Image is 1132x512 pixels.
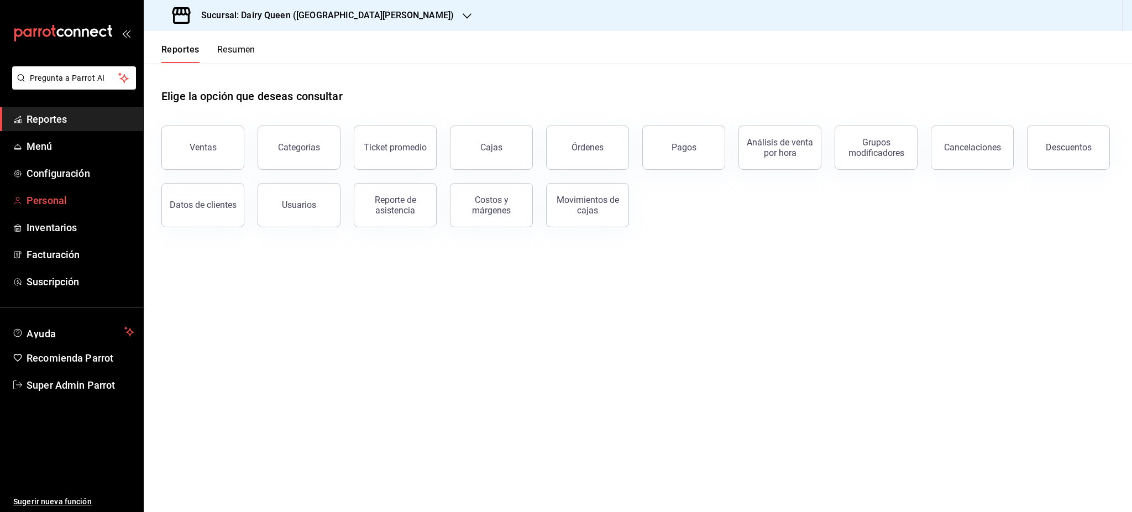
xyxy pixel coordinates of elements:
span: Pregunta a Parrot AI [30,72,119,84]
a: Pregunta a Parrot AI [8,80,136,92]
button: Descuentos [1027,126,1110,170]
button: Ventas [161,126,244,170]
span: Reportes [27,112,134,127]
h3: Sucursal: Dairy Queen ([GEOGRAPHIC_DATA][PERSON_NAME]) [192,9,454,22]
div: Cajas [480,142,502,153]
div: Ticket promedio [364,142,427,153]
button: Reporte de asistencia [354,183,437,227]
button: Análisis de venta por hora [738,126,821,170]
span: Super Admin Parrot [27,378,134,393]
div: Movimientos de cajas [553,195,622,216]
div: Ventas [190,142,217,153]
span: Inventarios [27,220,134,235]
span: Recomienda Parrot [27,351,134,365]
button: Movimientos de cajas [546,183,629,227]
div: Cancelaciones [944,142,1001,153]
div: Datos de clientes [170,200,237,210]
button: Ticket promedio [354,126,437,170]
div: Reporte de asistencia [361,195,429,216]
button: open_drawer_menu [122,29,130,38]
div: Pagos [672,142,696,153]
h1: Elige la opción que deseas consultar [161,88,343,105]
button: Órdenes [546,126,629,170]
button: Pregunta a Parrot AI [12,66,136,90]
button: Reportes [161,44,200,63]
button: Grupos modificadores [835,126,918,170]
button: Datos de clientes [161,183,244,227]
button: Resumen [217,44,255,63]
div: Órdenes [572,142,604,153]
span: Menú [27,139,134,154]
button: Categorías [258,126,340,170]
div: Descuentos [1046,142,1092,153]
button: Cancelaciones [931,126,1014,170]
button: Pagos [642,126,725,170]
div: Grupos modificadores [842,137,910,158]
div: navigation tabs [161,44,255,63]
span: Configuración [27,166,134,181]
button: Costos y márgenes [450,183,533,227]
span: Suscripción [27,274,134,289]
span: Personal [27,193,134,208]
span: Ayuda [27,325,120,338]
div: Categorías [278,142,320,153]
div: Análisis de venta por hora [746,137,814,158]
span: Facturación [27,247,134,262]
span: Sugerir nueva función [13,496,134,508]
div: Costos y márgenes [457,195,526,216]
button: Cajas [450,126,533,170]
div: Usuarios [282,200,316,210]
button: Usuarios [258,183,340,227]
